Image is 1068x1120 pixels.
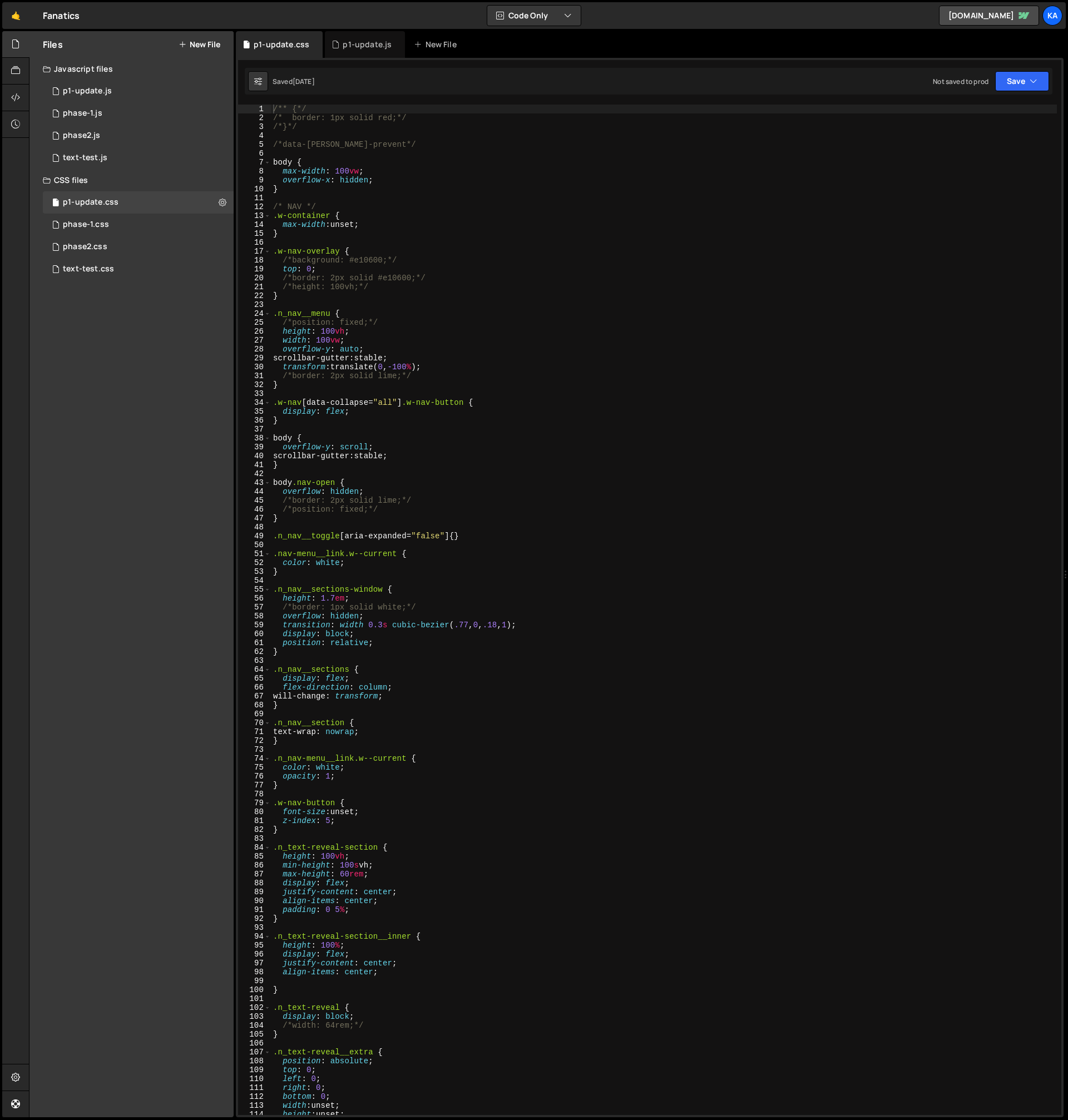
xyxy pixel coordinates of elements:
div: 13108/34110.js [43,125,234,147]
div: 110 [238,1074,271,1083]
div: 26 [238,327,271,336]
a: [DOMAIN_NAME] [939,6,1039,26]
div: phase2.js [63,131,100,141]
div: 75 [238,763,271,772]
div: 101 [238,994,271,1003]
div: 40 [238,452,271,460]
div: 12 [238,202,271,211]
div: CSS files [29,169,234,191]
div: 17 [238,247,271,256]
div: 48 [238,523,271,532]
div: 90 [238,896,271,905]
div: 28 [238,345,271,354]
div: 10 [238,185,271,194]
div: 11 [238,194,271,202]
div: 89 [238,888,271,896]
div: Javascript files [29,58,234,80]
div: 64 [238,665,271,674]
div: 15 [238,229,271,238]
div: 6 [238,149,271,158]
div: 88 [238,879,271,888]
div: 53 [238,567,271,576]
button: Save [995,71,1049,91]
h2: Files [43,38,63,51]
div: 77 [238,781,271,790]
div: 85 [238,852,271,861]
div: 42 [238,469,271,478]
div: 49 [238,532,271,541]
div: 44 [238,487,271,496]
div: 13108/34111.css [43,236,234,258]
div: 111 [238,1083,271,1092]
div: p1-update.css [63,197,118,207]
div: [DATE] [293,77,315,86]
div: 25 [238,318,271,327]
div: 108 [238,1057,271,1066]
div: 67 [238,692,271,701]
div: 13108/40278.js [43,80,234,102]
div: 22 [238,291,271,300]
div: 36 [238,416,271,425]
div: 46 [238,505,271,514]
div: 13108/33219.js [43,102,234,125]
div: 92 [238,914,271,923]
div: 57 [238,603,271,612]
div: phase-1.js [63,108,102,118]
div: phase-1.css [63,220,109,230]
div: 102 [238,1003,271,1012]
div: 34 [238,398,271,407]
div: 20 [238,274,271,283]
div: 54 [238,576,271,585]
div: 5 [238,140,271,149]
div: 33 [238,389,271,398]
div: 3 [238,122,271,131]
div: 87 [238,870,271,879]
div: 4 [238,131,271,140]
div: 76 [238,772,271,781]
div: 112 [238,1092,271,1101]
div: 84 [238,843,271,852]
div: 70 [238,718,271,727]
div: 9 [238,176,271,185]
div: 58 [238,612,271,621]
div: p1-update.js [63,86,112,96]
div: 13108/40279.css [43,191,234,214]
div: 29 [238,354,271,363]
div: 16 [238,238,271,247]
div: Not saved to prod [933,77,988,86]
a: Ka [1042,6,1062,26]
div: 51 [238,549,271,558]
div: 14 [238,220,271,229]
div: 7 [238,158,271,167]
div: text-test.js [63,153,107,163]
div: 91 [238,905,271,914]
div: 99 [238,977,271,985]
div: 55 [238,585,271,594]
div: 68 [238,701,271,710]
div: 113 [238,1101,271,1110]
div: 56 [238,594,271,603]
div: 47 [238,514,271,523]
div: 13 [238,211,271,220]
div: 81 [238,816,271,825]
div: 109 [238,1066,271,1074]
div: 27 [238,336,271,345]
div: 73 [238,745,271,754]
div: 83 [238,834,271,843]
div: Fanatics [43,9,80,22]
div: 96 [238,950,271,959]
button: New File [179,40,220,49]
div: 13108/42127.css [43,258,234,280]
div: 105 [238,1030,271,1039]
div: 43 [238,478,271,487]
div: phase2.css [63,242,107,252]
div: 65 [238,674,271,683]
div: 38 [238,434,271,443]
div: 100 [238,985,271,994]
a: 🤙 [2,2,29,29]
div: 19 [238,265,271,274]
div: p1-update.js [343,39,392,50]
div: 82 [238,825,271,834]
div: 106 [238,1039,271,1048]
